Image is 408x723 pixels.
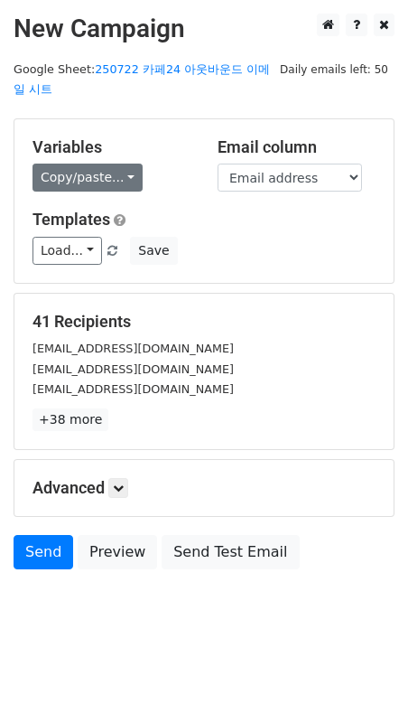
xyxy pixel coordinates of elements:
[218,137,376,157] h5: Email column
[32,342,234,355] small: [EMAIL_ADDRESS][DOMAIN_NAME]
[14,62,270,97] a: 250722 카페24 아웃바운드 이메일 시트
[32,478,376,498] h5: Advanced
[32,408,108,431] a: +38 more
[274,60,394,80] span: Daily emails left: 50
[318,636,408,723] iframe: Chat Widget
[32,382,234,396] small: [EMAIL_ADDRESS][DOMAIN_NAME]
[78,535,157,569] a: Preview
[32,312,376,332] h5: 41 Recipients
[32,362,234,376] small: [EMAIL_ADDRESS][DOMAIN_NAME]
[14,14,394,44] h2: New Campaign
[162,535,299,569] a: Send Test Email
[32,164,143,192] a: Copy/paste...
[130,237,177,265] button: Save
[32,237,102,265] a: Load...
[14,535,73,569] a: Send
[14,62,270,97] small: Google Sheet:
[274,62,394,76] a: Daily emails left: 50
[32,210,110,229] a: Templates
[32,137,190,157] h5: Variables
